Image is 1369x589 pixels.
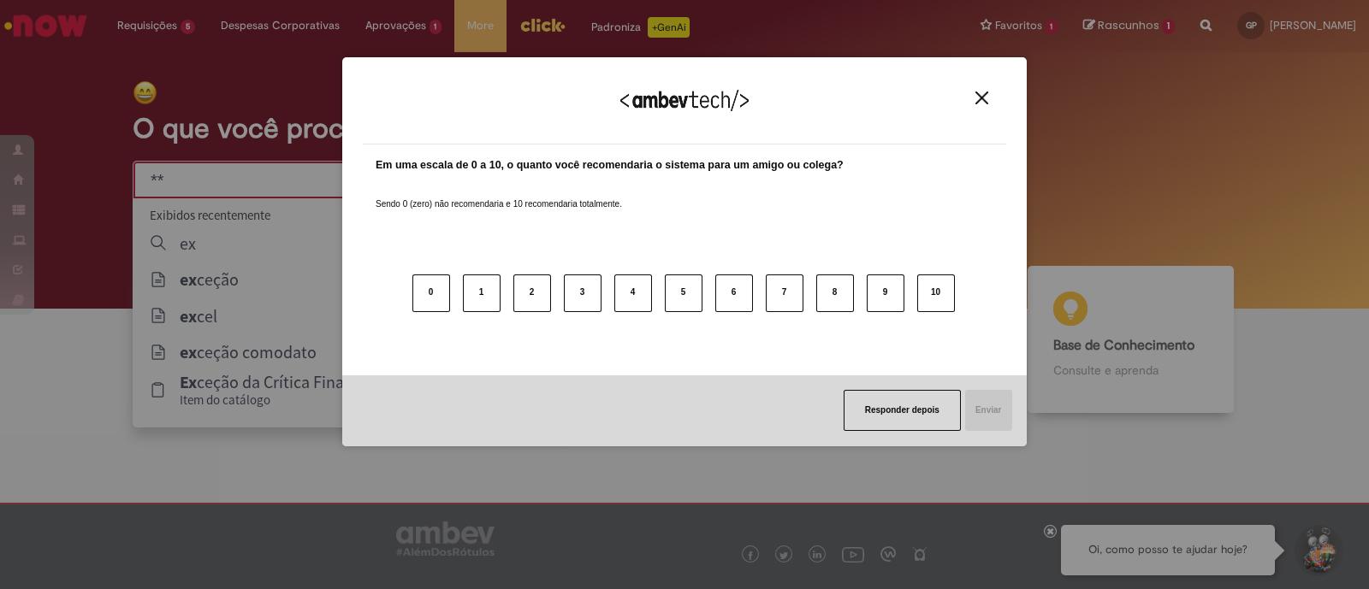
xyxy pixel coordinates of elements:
[867,274,904,312] button: 9
[766,274,803,312] button: 7
[564,274,602,312] button: 3
[970,91,993,105] button: Close
[376,178,622,210] label: Sendo 0 (zero) não recomendaria e 10 recomendaria totalmente.
[412,274,450,312] button: 0
[715,274,753,312] button: 6
[376,157,844,174] label: Em uma escala de 0 a 10, o quanto você recomendaria o sistema para um amigo ou colega?
[614,274,652,312] button: 4
[513,274,551,312] button: 2
[665,274,702,312] button: 5
[975,91,988,104] img: Close
[844,390,961,431] button: Responder depois
[620,90,749,111] img: Logo Ambevtech
[816,274,854,312] button: 8
[463,274,501,312] button: 1
[917,274,955,312] button: 10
